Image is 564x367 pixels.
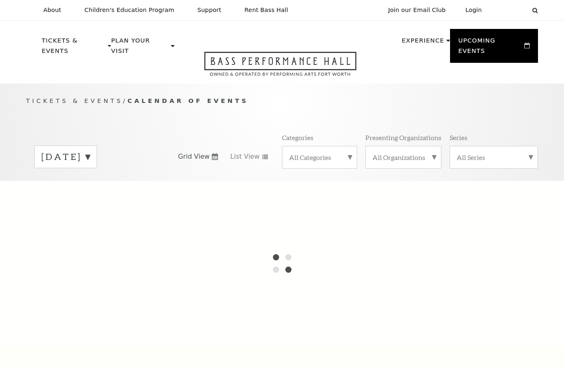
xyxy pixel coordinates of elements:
select: Select: [495,6,524,14]
p: Experience [402,36,444,50]
p: Series [450,133,467,142]
span: Calendar of Events [128,97,249,104]
p: About [43,7,61,14]
p: Support [197,7,221,14]
span: List View [230,152,260,161]
p: Plan Your Visit [111,36,169,61]
span: Tickets & Events [26,97,123,104]
p: Presenting Organizations [365,133,441,142]
p: / [26,96,538,106]
p: Upcoming Events [458,36,522,61]
p: Rent Bass Hall [244,7,288,14]
p: Categories [282,133,313,142]
label: All Categories [289,153,350,162]
span: Grid View [178,152,210,161]
p: Children's Education Program [84,7,174,14]
label: [DATE] [41,150,90,163]
label: All Organizations [372,153,434,162]
p: Tickets & Events [42,36,106,61]
label: All Series [457,153,531,162]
